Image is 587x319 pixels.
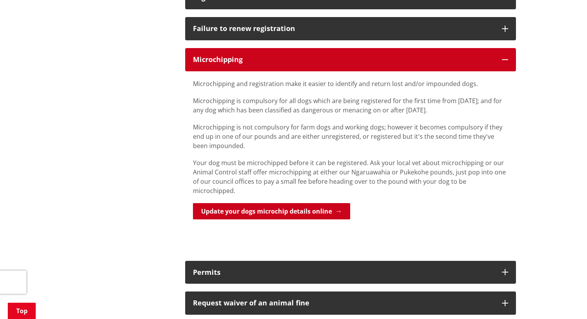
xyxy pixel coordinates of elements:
[193,25,494,33] h3: Failure to renew registration
[185,261,516,284] button: Permits
[193,269,494,276] h3: Permits
[185,17,516,40] button: Failure to renew registration
[193,96,508,115] p: Microchipping is compulsory for all dogs which are being registered for the first time from [DATE...
[8,303,36,319] a: Top
[185,48,516,71] button: Microchipping
[193,299,494,307] div: Request waiver of an animal fine
[185,291,516,315] button: Request waiver of an animal fine
[193,158,508,195] p: Your dog must be microchipped before it can be registered. Ask your local vet about microchipping...
[193,79,508,88] p: Microchipping and registration make it easier to identify and return lost and/or impounded dogs.
[193,203,350,219] a: Update your dogs microchip details online
[551,286,579,314] iframe: Messenger Launcher
[193,56,494,64] h3: Microchipping
[193,122,508,150] p: Microchipping is not compulsory for farm dogs and working dogs; however it becomes compulsory if ...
